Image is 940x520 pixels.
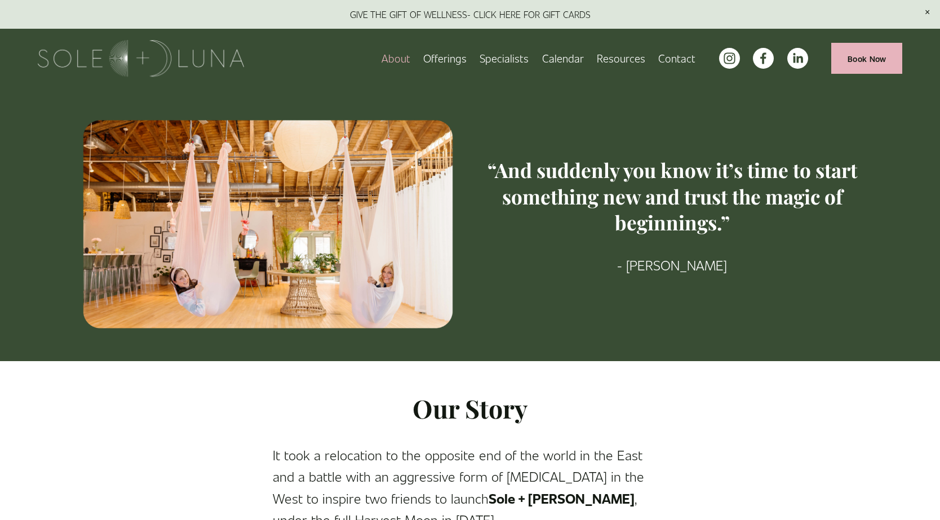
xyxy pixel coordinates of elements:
[423,50,467,67] span: Offerings
[38,40,245,77] img: Sole + Luna
[831,43,902,74] a: Book Now
[480,48,529,68] a: Specialists
[480,254,864,275] p: - [PERSON_NAME]
[489,489,635,507] strong: Sole + [PERSON_NAME]
[542,48,584,68] a: Calendar
[787,48,808,69] a: LinkedIn
[597,48,645,68] a: folder dropdown
[273,392,667,425] h2: Our Story
[753,48,774,69] a: facebook-unauth
[480,157,864,237] h3: “And suddenly you know it’s time to start something new and trust the magic of beginnings.”
[719,48,740,69] a: instagram-unauth
[423,48,467,68] a: folder dropdown
[658,48,695,68] a: Contact
[382,48,410,68] a: About
[597,50,645,67] span: Resources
